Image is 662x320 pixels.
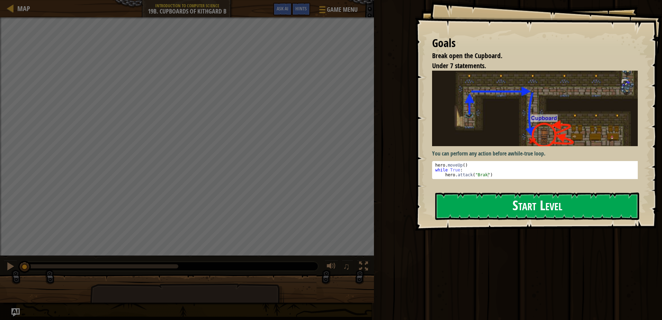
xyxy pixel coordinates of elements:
span: Hints [295,5,307,12]
span: Ask AI [277,5,288,12]
button: Game Menu [314,3,362,19]
button: ♫ [342,260,354,274]
button: Toggle fullscreen [357,260,370,274]
button: Adjust volume [324,260,338,274]
button: Ask AI [11,308,20,317]
p: You can perform any action before a . [432,150,643,158]
li: Under 7 statements. [423,61,636,71]
button: Ctrl + P: Pause [3,260,17,274]
li: Break open the Cupboard. [423,51,636,61]
button: Start Level [435,193,639,220]
span: Under 7 statements. [432,61,486,70]
span: Game Menu [327,5,358,14]
div: Goals [432,35,638,51]
span: ♫ [343,261,350,272]
img: Cupboards of kithgard [432,71,643,146]
a: Map [14,4,30,13]
strong: while-true loop [510,150,544,157]
button: Ask AI [273,3,292,16]
span: Break open the Cupboard. [432,51,502,60]
span: Map [17,4,30,13]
